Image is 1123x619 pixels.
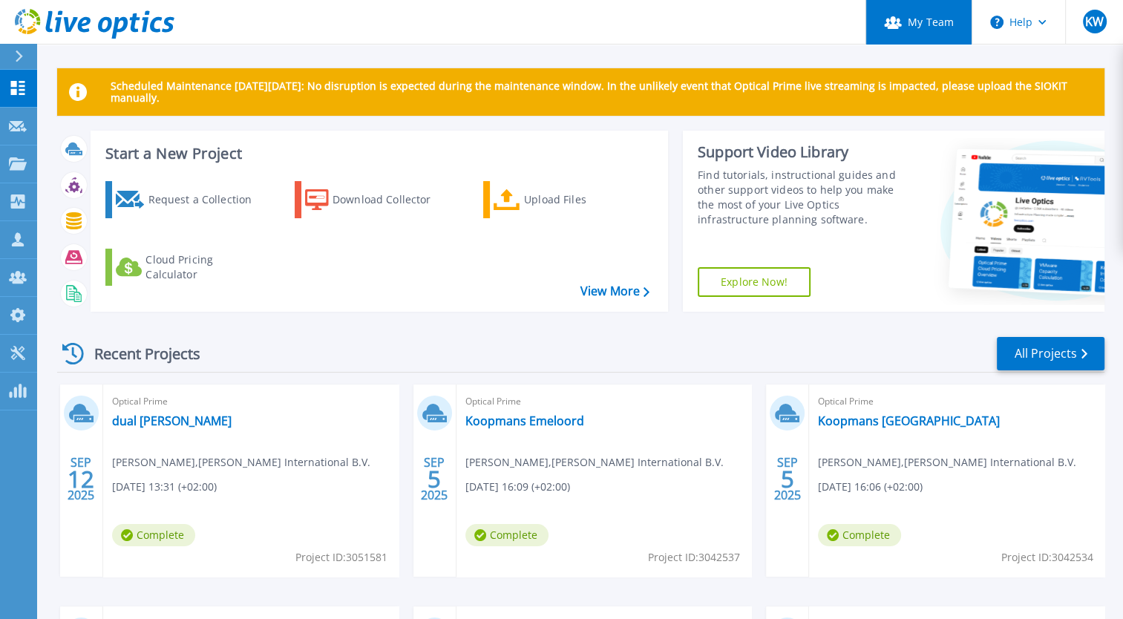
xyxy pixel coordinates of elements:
[105,249,271,286] a: Cloud Pricing Calculator
[1001,549,1093,566] span: Project ID: 3042534
[483,181,649,218] a: Upload Files
[818,413,1000,428] a: Koopmans [GEOGRAPHIC_DATA]
[428,473,441,485] span: 5
[145,252,264,282] div: Cloud Pricing Calculator
[112,479,217,495] span: [DATE] 13:31 (+02:00)
[524,185,643,214] div: Upload Files
[465,393,743,410] span: Optical Prime
[465,479,570,495] span: [DATE] 16:09 (+02:00)
[295,181,460,218] a: Download Collector
[648,549,740,566] span: Project ID: 3042537
[112,524,195,546] span: Complete
[105,181,271,218] a: Request a Collection
[818,524,901,546] span: Complete
[57,335,220,372] div: Recent Projects
[818,454,1076,471] span: [PERSON_NAME] , [PERSON_NAME] International B.V.
[580,284,649,298] a: View More
[148,185,266,214] div: Request a Collection
[465,524,549,546] span: Complete
[333,185,451,214] div: Download Collector
[112,393,390,410] span: Optical Prime
[295,549,387,566] span: Project ID: 3051581
[698,267,811,297] a: Explore Now!
[111,80,1093,104] p: Scheduled Maintenance [DATE][DATE]: No disruption is expected during the maintenance window. In t...
[67,452,95,506] div: SEP 2025
[818,479,923,495] span: [DATE] 16:06 (+02:00)
[1085,16,1104,27] span: KW
[465,454,724,471] span: [PERSON_NAME] , [PERSON_NAME] International B.V.
[698,143,909,162] div: Support Video Library
[997,337,1104,370] a: All Projects
[773,452,802,506] div: SEP 2025
[112,454,370,471] span: [PERSON_NAME] , [PERSON_NAME] International B.V.
[68,473,94,485] span: 12
[112,413,232,428] a: dual [PERSON_NAME]
[818,393,1096,410] span: Optical Prime
[105,145,649,162] h3: Start a New Project
[465,413,584,428] a: Koopmans Emeloord
[781,473,794,485] span: 5
[420,452,448,506] div: SEP 2025
[698,168,909,227] div: Find tutorials, instructional guides and other support videos to help you make the most of your L...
